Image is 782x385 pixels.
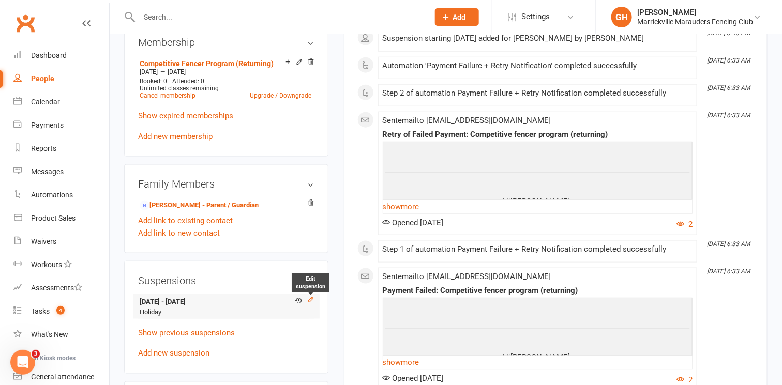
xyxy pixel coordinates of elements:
div: Reports [31,144,56,152]
div: Automation 'Payment Failure + Retry Notification' completed successfully [383,61,693,70]
span: Booked: 0 [140,78,167,85]
div: [PERSON_NAME], [385,353,690,362]
span: Hi [503,197,511,206]
div: Retry of Failed Payment: Competitive fencer program (returning) [383,130,693,139]
a: Reports [13,137,109,160]
a: Add link to new contact [138,227,220,239]
div: Edit suspension [292,273,329,292]
span: Unlimited classes remaining [140,85,219,92]
span: Settings [521,5,550,28]
div: Step 2 of automation Payment Failure + Retry Notification completed successfully [383,89,693,98]
a: What's New [13,323,109,346]
i: [DATE] 6:33 AM [707,84,750,91]
a: Assessments [13,276,109,300]
a: Product Sales [13,207,109,230]
input: Search... [136,10,422,24]
i: [DATE] 6:33 AM [707,268,750,275]
span: Sent email to [EMAIL_ADDRESS][DOMAIN_NAME] [383,116,551,125]
div: [PERSON_NAME] [637,8,753,17]
a: Cancel membership [140,92,195,99]
span: [DATE] [168,68,186,75]
div: Dashboard [31,51,67,59]
div: What's New [31,330,68,338]
a: Calendar [13,90,109,114]
a: Payments [13,114,109,137]
a: Clubworx [12,10,38,36]
h3: Suspensions [138,275,314,286]
li: Holiday [138,294,314,319]
span: Opened [DATE] [383,374,444,383]
div: Waivers [31,237,56,245]
i: [DATE] 6:33 AM [707,57,750,64]
div: Step 1 of automation Payment Failure + Retry Notification completed successfully [383,245,693,254]
span: Attended: 0 [172,78,204,85]
span: 4 [56,306,65,315]
div: — [137,68,314,76]
div: General attendance [31,373,94,381]
a: Add new suspension [138,349,209,358]
strong: [DATE] - [DATE] [140,297,309,307]
a: show more [383,199,693,214]
div: Payments [31,121,64,129]
div: Payment Failed: Competitive fencer program (returning) [383,286,693,295]
a: Show previous suspensions [138,328,235,337]
div: Workouts [31,260,62,269]
a: People [13,67,109,90]
span: Hi [503,353,511,362]
div: Automations [31,191,73,199]
h3: Membership [138,37,314,48]
a: Tasks 4 [13,300,109,323]
div: Tasks [31,307,50,315]
iframe: Intercom live chat [10,350,35,375]
h3: Family Members [138,178,314,190]
span: Add [453,13,466,21]
span: Opened [DATE] [383,218,444,227]
div: Assessments [31,284,82,292]
a: Competitive Fencer Program (Returning) [140,59,274,68]
div: Suspension starting [DATE] added for [PERSON_NAME] by [PERSON_NAME] [383,34,693,43]
div: Marrickville Marauders Fencing Club [637,17,753,26]
a: Automations [13,183,109,207]
i: [DATE] 6:33 AM [707,112,750,119]
a: Add link to existing contact [138,214,233,227]
button: 2 [676,218,693,230]
span: Sent email to [EMAIL_ADDRESS][DOMAIN_NAME] [383,272,551,281]
div: Product Sales [31,214,76,222]
a: Dashboard [13,44,109,67]
a: Show expired memberships [138,111,233,120]
div: People [31,74,54,83]
a: Upgrade / Downgrade [250,92,312,99]
div: Messages [31,167,64,176]
div: Calendar [31,98,60,106]
a: [PERSON_NAME] - Parent / Guardian [140,200,259,211]
span: [DATE] [140,68,158,75]
span: , [570,197,572,206]
i: [DATE] 6:33 AM [707,240,750,248]
div: GH [611,7,632,27]
span: 3 [32,350,40,358]
button: Add [435,8,479,26]
div: [PERSON_NAME] [385,197,690,206]
a: Workouts [13,253,109,276]
a: Waivers [13,230,109,253]
a: Messages [13,160,109,183]
a: Add new membership [138,132,213,141]
a: show more [383,356,693,370]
